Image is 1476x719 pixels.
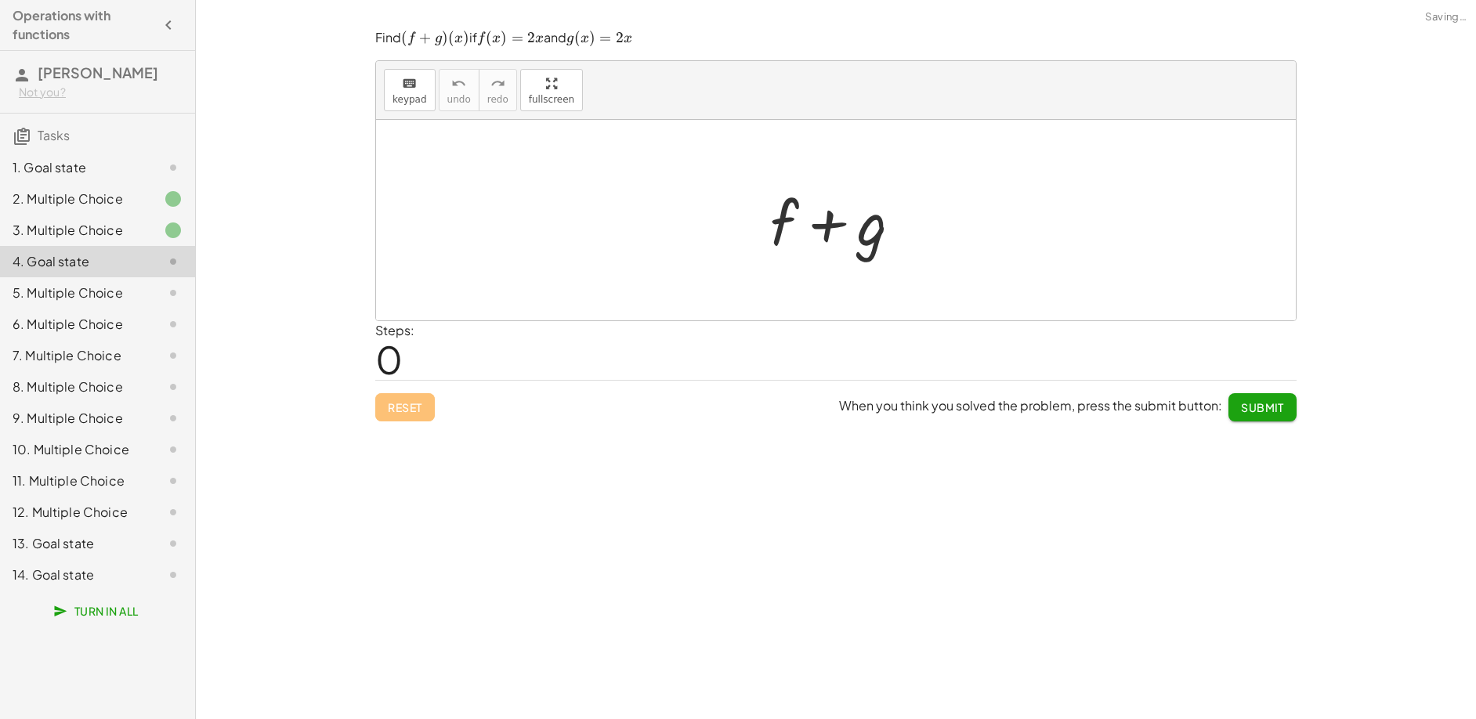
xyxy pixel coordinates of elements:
div: 5. Multiple Choice [13,284,139,302]
span: f [477,31,484,45]
div: 6. Multiple Choice [13,315,139,334]
span: Saving… [1425,9,1467,25]
i: Task finished. [164,190,183,208]
span: f [407,31,414,45]
i: Task not started. [164,565,183,584]
div: 12. Multiple Choice [13,503,139,522]
div: 7. Multiple Choice [13,346,139,365]
span: 0 [375,335,403,383]
span: Turn In All [56,604,139,618]
i: Task not started. [164,409,183,428]
span: g [435,31,442,45]
span: x [454,31,463,45]
span: redo [487,94,508,105]
i: Task finished. [164,221,183,240]
div: Not you? [19,85,183,100]
button: undoundo [439,69,479,111]
span: undo [447,94,471,105]
i: Task not started. [164,315,183,334]
i: Task not started. [164,346,183,365]
i: Task not started. [164,378,183,396]
i: Task not started. [164,158,183,177]
button: Submit [1228,393,1297,421]
span: = [599,29,611,46]
span: ( [486,29,492,46]
div: 2. Multiple Choice [13,190,139,208]
i: keyboard [402,74,417,93]
button: keyboardkeypad [384,69,436,111]
span: fullscreen [529,94,574,105]
h4: Operations with functions [13,6,154,44]
button: Turn In All [44,597,151,625]
div: 10. Multiple Choice [13,440,139,459]
div: 4. Goal state [13,252,139,271]
div: 3. Multiple Choice [13,221,139,240]
span: = [512,29,523,46]
span: keypad [393,94,427,105]
button: redoredo [479,69,517,111]
span: ) [442,29,448,46]
i: Task not started. [164,472,183,490]
i: undo [451,74,466,93]
span: ) [589,29,595,46]
span: ( [401,29,407,46]
span: x [492,31,501,45]
span: g [566,31,573,45]
div: 11. Multiple Choice [13,472,139,490]
span: + [419,29,431,46]
i: Task not started. [164,534,183,553]
span: ( [448,29,454,46]
span: 2 [616,29,624,46]
span: ( [574,29,581,46]
p: Find if and [375,29,1297,48]
div: 14. Goal state [13,565,139,584]
span: Submit [1241,400,1284,414]
span: [PERSON_NAME] [38,63,158,81]
div: 1. Goal state [13,158,139,177]
span: x [581,31,589,45]
button: fullscreen [520,69,583,111]
span: x [624,31,632,45]
span: x [535,31,544,45]
span: ) [501,29,507,46]
label: Steps: [375,322,414,338]
i: Task not started. [164,284,183,302]
i: Task not started. [164,440,183,459]
div: 8. Multiple Choice [13,378,139,396]
i: Task not started. [164,503,183,522]
div: 9. Multiple Choice [13,409,139,428]
i: Task not started. [164,252,183,271]
span: When you think you solved the problem, press the submit button: [839,397,1222,414]
span: 2 [527,29,535,46]
div: 13. Goal state [13,534,139,553]
span: Tasks [38,127,70,143]
span: ) [463,29,469,46]
i: redo [490,74,505,93]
